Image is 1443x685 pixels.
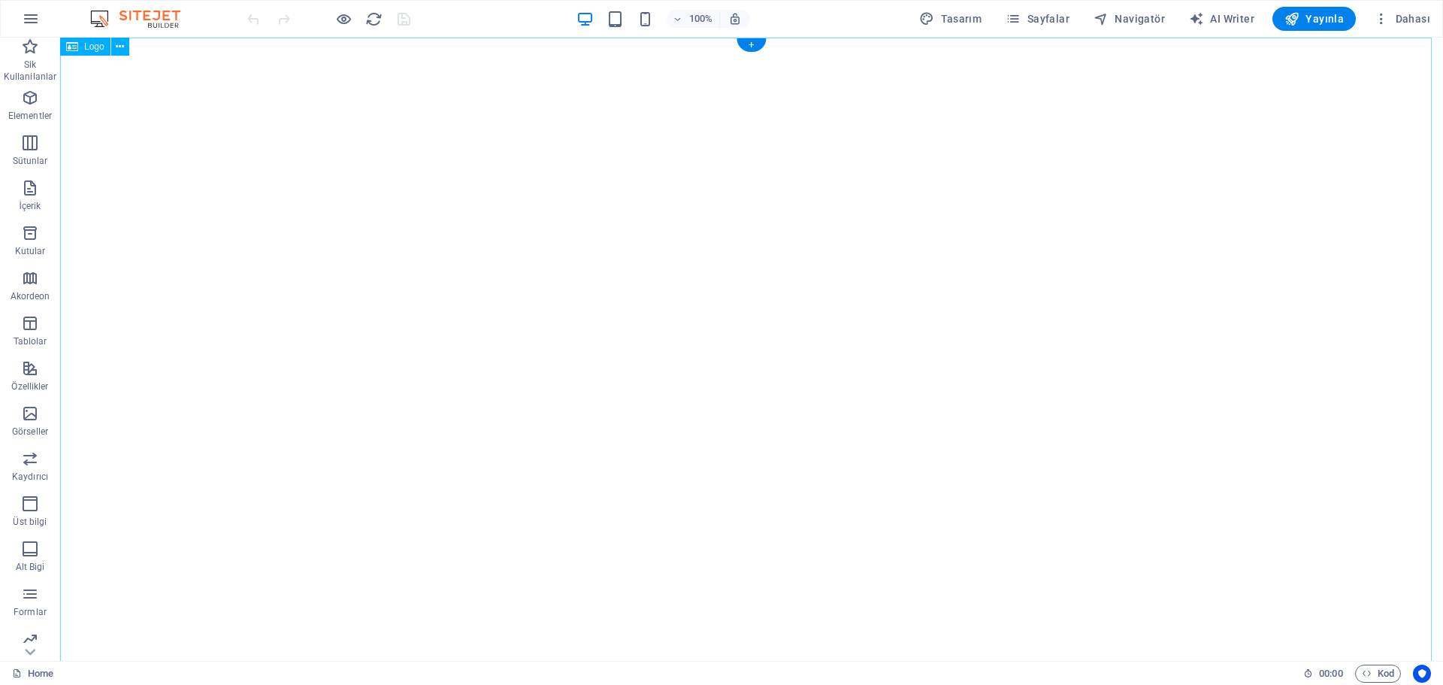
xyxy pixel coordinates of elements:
button: Navigatör [1088,7,1171,31]
p: Kutular [15,245,46,257]
p: Özellikler [11,380,48,393]
p: Görseller [12,426,48,438]
p: Tablolar [14,335,47,347]
span: Dahası [1374,11,1430,26]
div: Tasarım (Ctrl+Alt+Y) [913,7,988,31]
button: Yayınla [1272,7,1356,31]
span: Logo [84,42,104,51]
button: Dahası [1368,7,1436,31]
i: Yeniden boyutlandırmada yakınlaştırma düzeyini seçilen cihaza uyacak şekilde otomatik olarak ayarla. [728,12,742,26]
div: + [737,38,766,52]
span: Yayınla [1284,11,1344,26]
img: Editor Logo [86,10,199,28]
span: Tasarım [919,11,982,26]
p: Elementler [8,110,52,122]
span: 00 00 [1319,665,1342,683]
button: Ön izleme modundan çıkıp düzenlemeye devam etmek için buraya tıklayın [334,10,352,28]
i: Sayfayı yeniden yükleyin [365,11,383,28]
span: AI Writer [1189,11,1254,26]
span: Sayfalar [1006,11,1069,26]
p: İçerik [19,200,41,212]
p: Sütunlar [13,155,48,167]
button: Kod [1355,665,1401,683]
p: Kaydırıcı [12,471,48,483]
button: reload [365,10,383,28]
p: Formlar [14,606,47,618]
p: Alt Bigi [16,561,45,573]
button: Sayfalar [1000,7,1075,31]
p: Üst bilgi [13,516,47,528]
button: Usercentrics [1413,665,1431,683]
button: 100% [667,10,720,28]
span: Navigatör [1094,11,1165,26]
h6: 100% [689,10,713,28]
span: Kod [1362,665,1394,683]
h6: Oturum süresi [1303,665,1343,683]
button: AI Writer [1183,7,1260,31]
a: Seçimi iptal etmek için tıkla. Sayfaları açmak için çift tıkla [12,665,53,683]
button: Tasarım [913,7,988,31]
span: : [1330,668,1332,679]
p: Akordeon [11,290,50,302]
